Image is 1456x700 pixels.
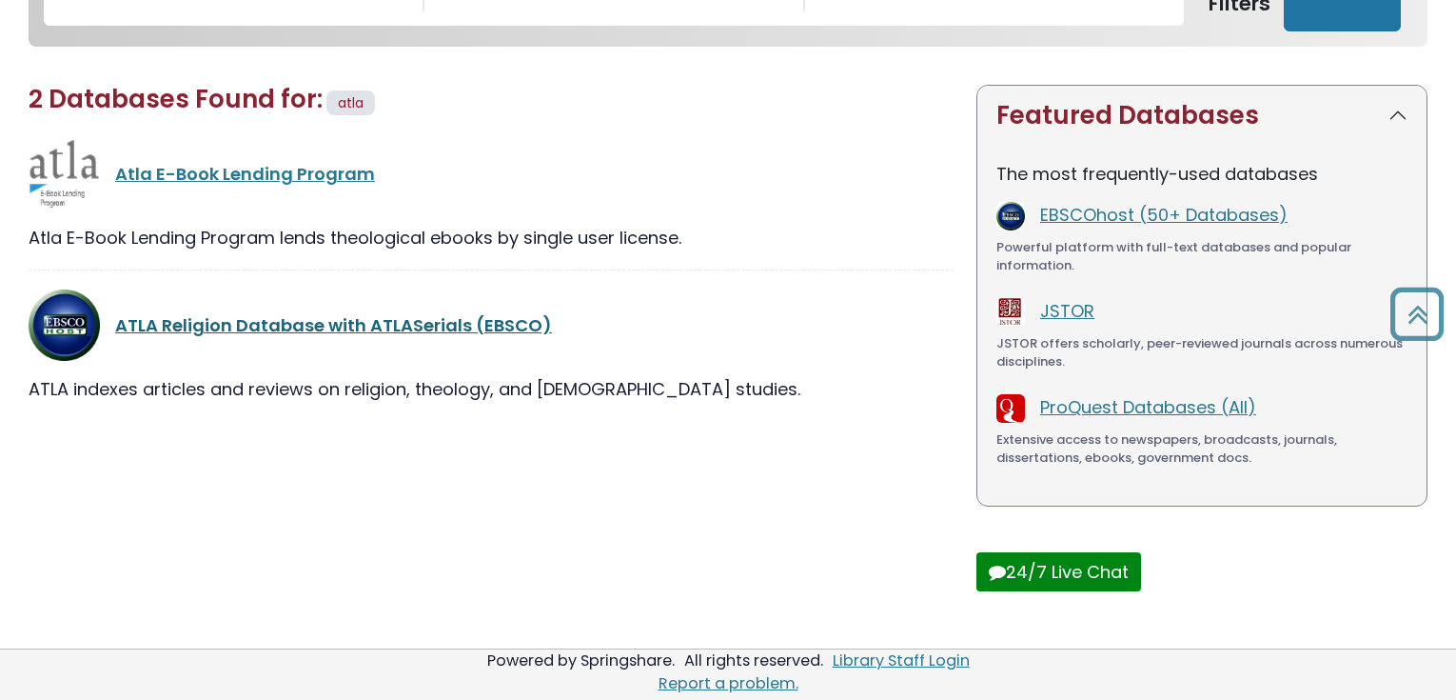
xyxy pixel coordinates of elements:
a: Library Staff Login [833,650,970,671]
a: ProQuest Databases (All) [1040,395,1256,419]
div: ATLA indexes articles and reviews on religion, theology, and [DEMOGRAPHIC_DATA] studies. [29,376,954,402]
a: ATLA Religion Database with ATLASerials (EBSCO) [115,313,552,337]
a: Back to Top [1383,296,1451,331]
span: atla [338,93,364,112]
a: JSTOR [1040,299,1094,323]
div: JSTOR offers scholarly, peer-reviewed journals across numerous disciplines. [996,334,1407,371]
div: Extensive access to newspapers, broadcasts, journals, dissertations, ebooks, government docs. [996,430,1407,468]
button: Featured Databases [977,86,1426,146]
a: Report a problem. [659,672,798,694]
a: Atla E-Book Lending Program [115,162,375,186]
div: Powerful platform with full-text databases and popular information. [996,238,1407,275]
div: All rights reserved. [681,650,826,671]
p: The most frequently-used databases [996,161,1407,187]
div: Powered by Springshare. [484,650,678,671]
a: EBSCOhost (50+ Databases) [1040,203,1288,227]
div: Atla E-Book Lending Program lends theological ebooks by single user license. [29,225,954,250]
button: 24/7 Live Chat [976,552,1141,591]
span: 2 Databases Found for: [29,82,323,116]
